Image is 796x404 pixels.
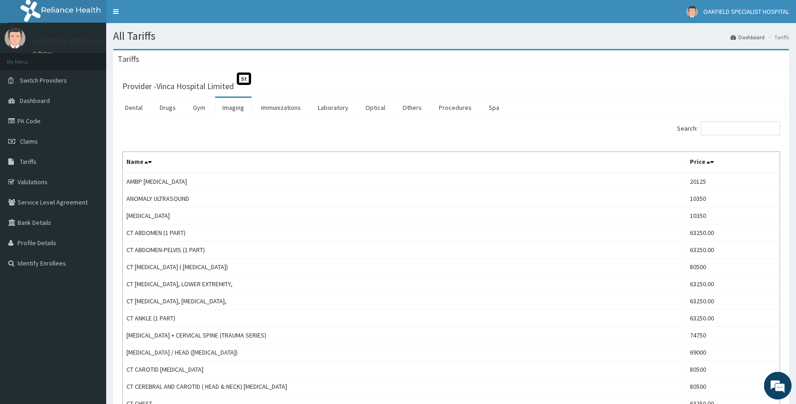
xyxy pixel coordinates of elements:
[32,37,148,46] p: OAKFIELD SPECIALIST HOSPITAL
[686,378,780,395] td: 80500
[431,98,479,117] a: Procedures
[20,76,67,84] span: Switch Providers
[20,157,36,166] span: Tariffs
[113,30,789,42] h1: All Tariffs
[766,33,789,41] li: Tariffs
[123,241,686,259] td: CT ABDOMEN-PELVIS (1 PART)
[122,82,234,90] h3: Provider - Vinca Hospital Limited
[677,121,780,135] label: Search:
[703,7,789,16] span: OAKFIELD SPECIALIST HOSPITAL
[686,173,780,190] td: 20125
[686,207,780,224] td: 10350
[123,152,686,173] th: Name
[123,276,686,293] td: CT [MEDICAL_DATA], LOWER EXTREMITY,
[686,361,780,378] td: 80500
[686,6,698,18] img: User Image
[123,173,686,190] td: AMBP [MEDICAL_DATA]
[152,98,183,117] a: Drugs
[254,98,308,117] a: Immunizations
[123,361,686,378] td: CT CAROTID [MEDICAL_DATA]
[358,98,393,117] a: Optical
[5,28,25,48] img: User Image
[686,241,780,259] td: 63250.00
[123,327,686,344] td: [MEDICAL_DATA] + CERVICAL SPINE (TRAUMA SERIES)
[123,259,686,276] td: CT [MEDICAL_DATA] ( [MEDICAL_DATA])
[686,327,780,344] td: 74750
[700,121,780,135] input: Search:
[686,190,780,207] td: 10350
[123,344,686,361] td: [MEDICAL_DATA] / HEAD ([MEDICAL_DATA])
[237,72,251,85] span: St
[123,190,686,207] td: ANOMALY ULTRASOUND
[686,152,780,173] th: Price
[686,310,780,327] td: 63250.00
[215,98,251,117] a: Imaging
[123,378,686,395] td: CT CEREBRAL AND CAROTID ( HEAD & NECK) [MEDICAL_DATA]
[311,98,356,117] a: Laboratory
[686,293,780,310] td: 63250.00
[20,137,38,145] span: Claims
[686,259,780,276] td: 80500
[686,344,780,361] td: 69000
[123,224,686,241] td: CT ABDOMEN (1 PART)
[123,207,686,224] td: [MEDICAL_DATA]
[395,98,429,117] a: Others
[118,98,150,117] a: Dental
[32,50,54,57] a: Online
[686,224,780,241] td: 63250.00
[686,276,780,293] td: 63250.00
[123,310,686,327] td: CT ANKLE (1 PART)
[20,96,50,105] span: Dashboard
[481,98,507,117] a: Spa
[186,98,213,117] a: Gym
[730,33,765,41] a: Dashboard
[118,55,139,63] h3: Tariffs
[123,293,686,310] td: CT [MEDICAL_DATA], [MEDICAL_DATA],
